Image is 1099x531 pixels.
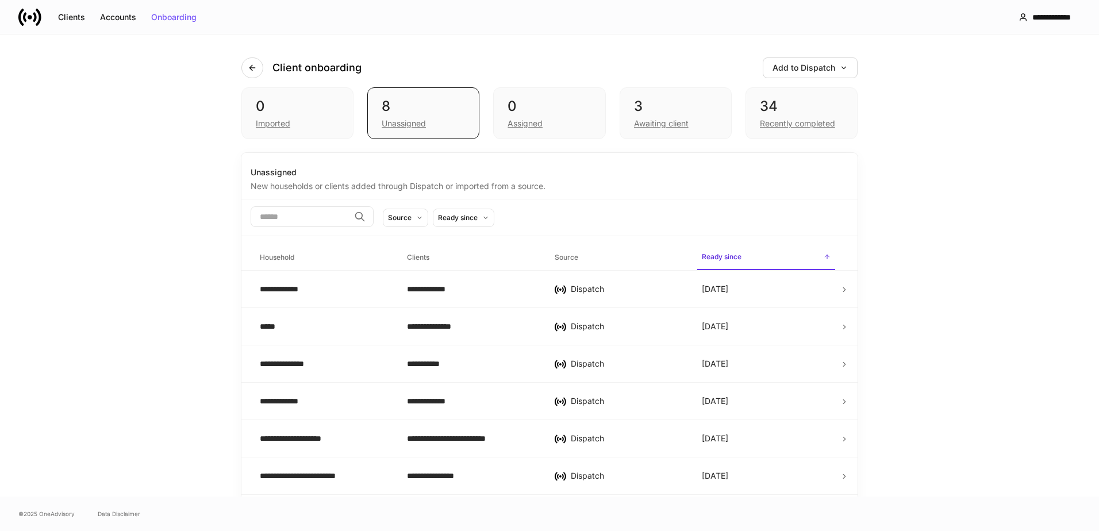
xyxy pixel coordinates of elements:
[98,509,140,518] a: Data Disclaimer
[256,97,339,116] div: 0
[550,246,688,270] span: Source
[272,61,362,75] h4: Client onboarding
[763,57,858,78] button: Add to Dispatch
[255,246,393,270] span: Household
[18,509,75,518] span: © 2025 OneAdvisory
[634,97,717,116] div: 3
[256,118,290,129] div: Imported
[51,8,93,26] button: Clients
[100,13,136,21] div: Accounts
[571,321,683,332] div: Dispatch
[382,97,465,116] div: 8
[760,97,843,116] div: 34
[407,252,429,263] h6: Clients
[702,395,728,407] p: [DATE]
[702,251,741,262] h6: Ready since
[702,358,728,370] p: [DATE]
[571,358,683,370] div: Dispatch
[241,87,353,139] div: 0Imported
[508,97,591,116] div: 0
[697,245,835,270] span: Ready since
[144,8,204,26] button: Onboarding
[702,283,728,295] p: [DATE]
[760,118,835,129] div: Recently completed
[260,252,294,263] h6: Household
[620,87,732,139] div: 3Awaiting client
[571,283,683,295] div: Dispatch
[702,321,728,332] p: [DATE]
[555,252,578,263] h6: Source
[571,395,683,407] div: Dispatch
[702,470,728,482] p: [DATE]
[493,87,605,139] div: 0Assigned
[433,209,494,227] button: Ready since
[93,8,144,26] button: Accounts
[773,64,848,72] div: Add to Dispatch
[58,13,85,21] div: Clients
[438,212,478,223] div: Ready since
[508,118,543,129] div: Assigned
[382,118,426,129] div: Unassigned
[383,209,428,227] button: Source
[571,433,683,444] div: Dispatch
[251,178,848,192] div: New households or clients added through Dispatch or imported from a source.
[571,470,683,482] div: Dispatch
[367,87,479,139] div: 8Unassigned
[702,433,728,444] p: [DATE]
[402,246,540,270] span: Clients
[388,212,412,223] div: Source
[251,167,848,178] div: Unassigned
[634,118,689,129] div: Awaiting client
[746,87,858,139] div: 34Recently completed
[151,13,197,21] div: Onboarding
